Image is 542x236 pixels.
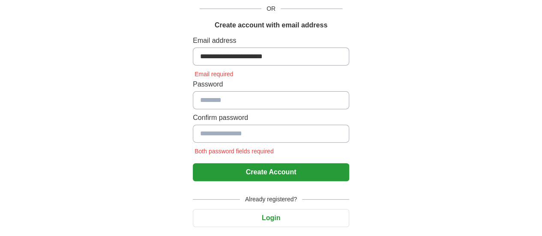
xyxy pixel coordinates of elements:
[193,71,235,78] span: Email required
[193,113,349,123] label: Confirm password
[193,148,275,155] span: Both password fields required
[261,4,281,13] span: OR
[193,36,349,46] label: Email address
[193,214,349,221] a: Login
[193,79,349,90] label: Password
[193,163,349,181] button: Create Account
[215,20,327,30] h1: Create account with email address
[193,209,349,227] button: Login
[240,195,302,204] span: Already registered?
